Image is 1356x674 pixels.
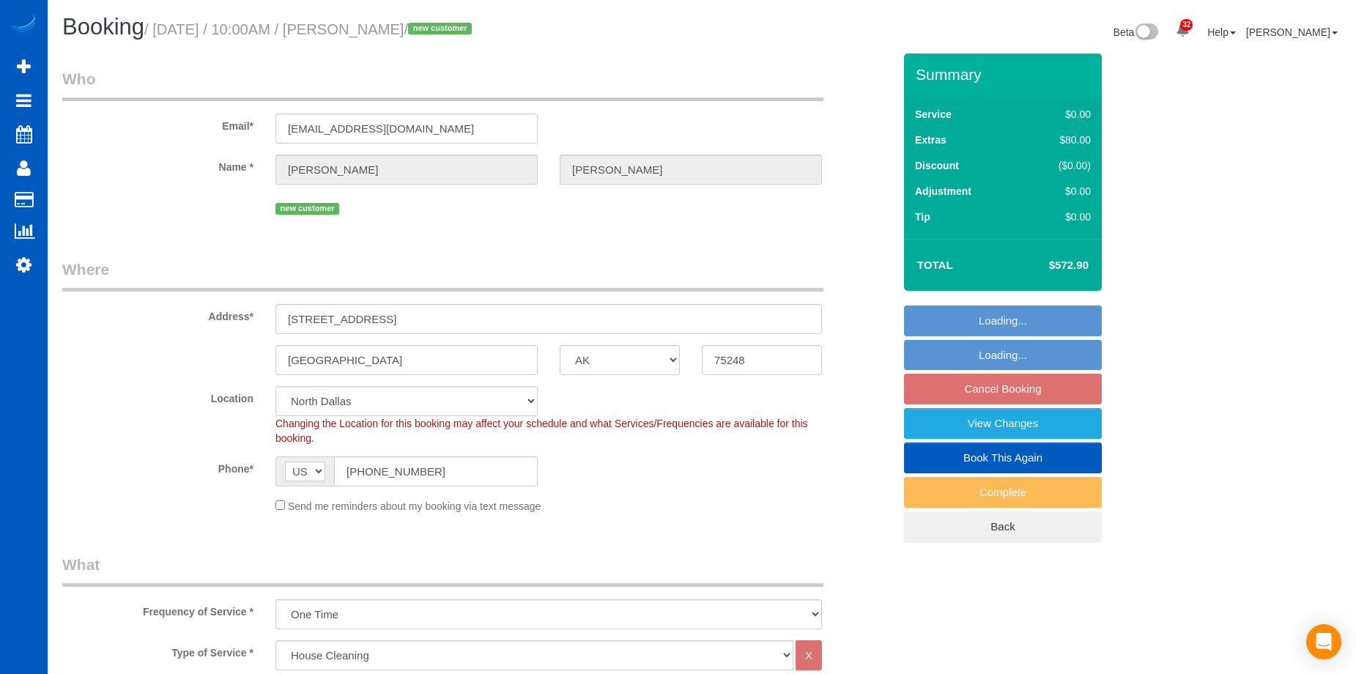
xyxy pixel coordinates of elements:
[288,500,541,512] span: Send me reminders about my booking via text message
[1005,259,1089,272] h4: $572.90
[62,14,144,40] span: Booking
[917,259,953,271] strong: Total
[404,21,476,37] span: /
[904,511,1102,542] a: Back
[51,456,264,476] label: Phone*
[408,23,472,34] span: new customer
[1134,23,1158,42] img: New interface
[275,155,538,185] input: First Name*
[1028,133,1091,147] div: $80.00
[1028,107,1091,122] div: $0.00
[1306,624,1341,659] div: Open Intercom Messenger
[904,442,1102,473] a: Book This Again
[51,640,264,660] label: Type of Service *
[904,408,1102,439] a: View Changes
[915,184,971,199] label: Adjustment
[1207,26,1236,38] a: Help
[275,114,538,144] input: Email*
[1028,210,1091,224] div: $0.00
[702,345,822,375] input: Zip Code*
[275,345,538,375] input: City*
[1028,184,1091,199] div: $0.00
[51,114,264,133] label: Email*
[51,155,264,174] label: Name *
[62,259,823,292] legend: Where
[62,554,823,587] legend: What
[144,21,476,37] small: / [DATE] / 10:00AM / [PERSON_NAME]
[1246,26,1338,38] a: [PERSON_NAME]
[1114,26,1159,38] a: Beta
[275,418,808,444] span: Changing the Location for this booking may affect your schedule and what Services/Frequencies are...
[915,158,959,173] label: Discount
[51,304,264,324] label: Address*
[1028,158,1091,173] div: ($0.00)
[51,599,264,619] label: Frequency of Service *
[560,155,822,185] input: Last Name*
[334,456,538,486] input: Phone*
[62,68,823,101] legend: Who
[275,203,339,215] span: new customer
[1180,19,1193,31] span: 32
[1168,15,1197,47] a: 32
[915,133,946,147] label: Extras
[51,386,264,406] label: Location
[916,66,1094,83] h3: Summary
[9,15,38,35] img: Automaid Logo
[915,107,952,122] label: Service
[915,210,930,224] label: Tip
